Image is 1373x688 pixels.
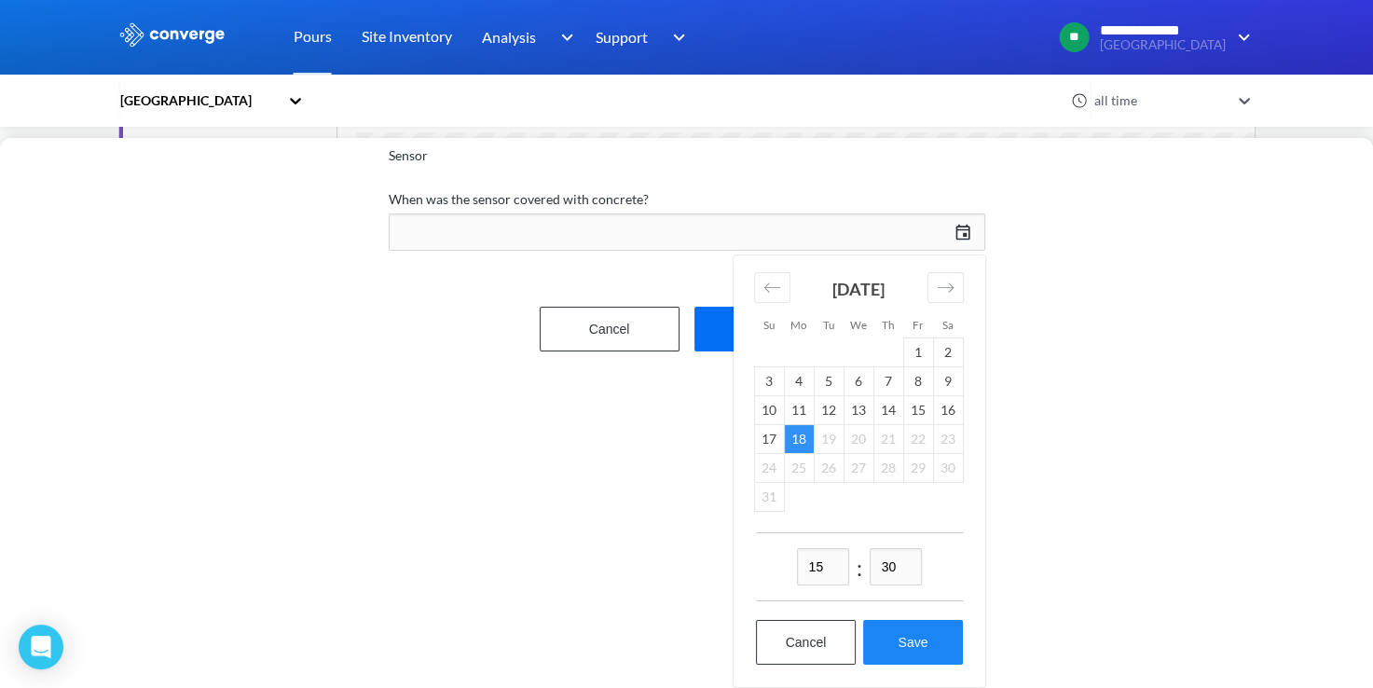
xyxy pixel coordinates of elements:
[857,550,862,585] span: :
[540,307,680,351] button: Cancel
[844,453,873,482] td: Not available. Wednesday, August 27, 2025
[933,424,963,453] td: Not available. Saturday, August 23, 2025
[754,272,790,303] div: Move backward to switch to the previous month.
[873,395,903,424] td: Thursday, August 14, 2025
[870,548,922,585] input: mm
[797,548,849,585] input: hh
[548,26,578,48] img: downArrow.svg
[754,366,784,395] td: Sunday, August 3, 2025
[933,337,963,366] td: Saturday, August 2, 2025
[903,395,933,424] td: Friday, August 15, 2025
[903,453,933,482] td: Not available. Friday, August 29, 2025
[596,25,648,48] span: Support
[784,395,814,424] td: Monday, August 11, 2025
[844,366,873,395] td: Wednesday, August 6, 2025
[882,318,894,331] small: Th
[661,26,691,48] img: downArrow.svg
[763,318,775,331] small: Su
[482,25,536,48] span: Analysis
[814,424,844,453] td: Not available. Tuesday, August 19, 2025
[903,337,933,366] td: Friday, August 1, 2025
[118,22,227,47] img: logo_ewhite.svg
[873,424,903,453] td: Not available. Thursday, August 21, 2025
[784,424,814,453] td: Selected. Monday, August 18, 2025
[844,424,873,453] td: Not available. Wednesday, August 20, 2025
[933,366,963,395] td: Saturday, August 9, 2025
[832,279,885,299] strong: [DATE]
[754,482,784,511] td: Not available. Sunday, August 31, 2025
[933,453,963,482] td: Not available. Saturday, August 30, 2025
[790,318,806,331] small: Mo
[927,272,964,303] div: Move forward to switch to the next month.
[933,395,963,424] td: Saturday, August 16, 2025
[754,395,784,424] td: Sunday, August 10, 2025
[1226,26,1256,48] img: downArrow.svg
[754,453,784,482] td: Not available. Sunday, August 24, 2025
[903,424,933,453] td: Not available. Friday, August 22, 2025
[814,395,844,424] td: Tuesday, August 12, 2025
[903,366,933,395] td: Friday, August 8, 2025
[754,424,784,453] td: Sunday, August 17, 2025
[694,307,834,351] button: Start
[389,145,428,166] span: Sensor
[814,453,844,482] td: Not available. Tuesday, August 26, 2025
[1100,38,1226,52] span: [GEOGRAPHIC_DATA]
[734,255,985,687] div: Calendar
[756,620,857,665] button: Cancel
[784,453,814,482] td: Not available. Monday, August 25, 2025
[844,395,873,424] td: Wednesday, August 13, 2025
[784,366,814,395] td: Monday, August 4, 2025
[873,366,903,395] td: Thursday, August 7, 2025
[823,318,834,331] small: Tu
[913,318,924,331] small: Fr
[19,625,63,669] div: Open Intercom Messenger
[863,620,962,665] button: Save
[873,453,903,482] td: Not available. Thursday, August 28, 2025
[942,318,954,331] small: Sa
[814,366,844,395] td: Tuesday, August 5, 2025
[850,318,867,331] small: We
[389,188,985,211] label: When was the sensor covered with concrete?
